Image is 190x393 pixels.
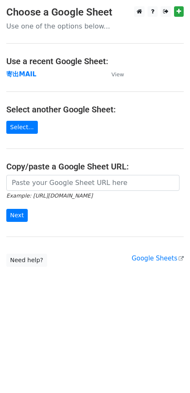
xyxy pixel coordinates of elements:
[6,175,179,191] input: Paste your Google Sheet URL here
[6,56,184,66] h4: Use a recent Google Sheet:
[111,71,124,78] small: View
[6,121,38,134] a: Select...
[6,104,184,115] h4: Select another Google Sheet:
[6,254,47,267] a: Need help?
[6,193,92,199] small: Example: [URL][DOMAIN_NAME]
[6,22,184,31] p: Use one of the options below...
[6,209,28,222] input: Next
[6,70,37,78] a: 寄出MAIL
[132,255,184,262] a: Google Sheets
[6,161,184,172] h4: Copy/paste a Google Sheet URL:
[103,70,124,78] a: View
[6,6,184,18] h3: Choose a Google Sheet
